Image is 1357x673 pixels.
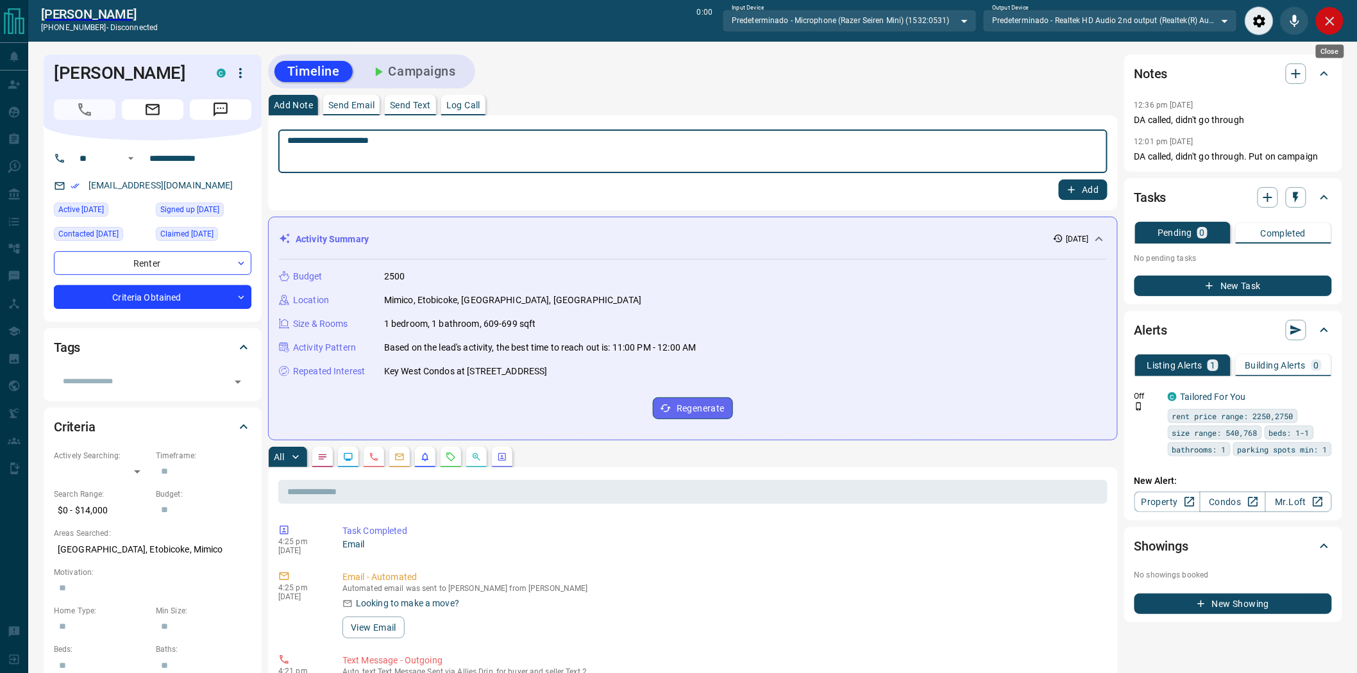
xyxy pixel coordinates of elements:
div: Renter [54,251,251,275]
span: disconnected [110,23,158,32]
p: Repeated Interest [293,365,365,378]
p: [DATE] [278,546,323,555]
a: Mr.Loft [1265,492,1331,512]
p: [DATE] [1066,233,1089,245]
p: 4:25 pm [278,537,323,546]
p: [GEOGRAPHIC_DATA], Etobicoke, Mimico [54,539,251,560]
p: Email - Automated [342,570,1102,584]
button: Open [123,151,139,166]
a: [EMAIL_ADDRESS][DOMAIN_NAME] [88,180,233,190]
p: Min Size: [156,605,251,617]
div: condos.ca [217,69,226,78]
p: All [274,453,284,461]
span: Email [122,99,183,120]
p: Location [293,294,329,307]
p: Pending [1158,228,1192,237]
p: 1 bedroom, 1 bathroom, 609-699 sqft [384,317,536,331]
p: 2500 [384,270,405,283]
p: Building Alerts [1245,361,1306,370]
svg: Push Notification Only [1134,402,1143,411]
div: Fri Jun 11 2021 [156,203,251,220]
p: New Alert: [1134,474,1332,488]
p: Home Type: [54,605,149,617]
div: Predeterminado - Microphone (Razer Seiren Mini) (1532:0531) [723,10,977,31]
p: 0 [1200,228,1205,237]
div: Criteria [54,411,251,442]
div: Mute [1280,6,1309,35]
div: Fri Aug 08 2025 [54,203,149,220]
label: Output Device [992,4,1029,12]
h2: Notes [1134,63,1168,84]
h2: Alerts [1134,320,1168,340]
button: Open [229,373,247,391]
p: 12:36 pm [DATE] [1134,101,1193,110]
div: Wed Aug 13 2025 [54,227,149,245]
button: New Showing [1134,594,1332,614]
p: DA called, didn't go through [1134,113,1332,127]
p: Automated email was sent to [PERSON_NAME] from [PERSON_NAME] [342,584,1102,593]
p: Text Message - Outgoing [342,654,1102,667]
div: Notes [1134,58,1332,89]
div: Thu Jun 17 2021 [156,227,251,245]
svg: Requests [446,452,456,462]
p: Email [342,538,1102,551]
button: View Email [342,617,405,638]
p: Areas Searched: [54,528,251,539]
p: 0:00 [697,6,712,35]
p: [PHONE_NUMBER] - [41,22,158,33]
svg: Agent Actions [497,452,507,462]
p: Timeframe: [156,450,251,461]
span: Claimed [DATE] [160,228,214,240]
div: Predeterminado - Realtek HD Audio 2nd output (Realtek(R) Audio) [983,10,1237,31]
button: Campaigns [358,61,469,82]
p: Budget: [156,488,251,500]
p: Key West Condos at [STREET_ADDRESS] [384,365,548,378]
p: Add Note [274,101,313,110]
h2: Criteria [54,417,96,437]
span: beds: 1-1 [1269,426,1310,439]
p: Looking to make a move? [356,597,459,610]
p: Size & Rooms [293,317,348,331]
div: Showings [1134,531,1332,561]
p: Activity Pattern [293,341,356,354]
div: condos.ca [1168,392,1177,401]
button: Add [1059,179,1108,200]
label: Input Device [732,4,764,12]
a: Tailored For You [1181,392,1246,402]
p: Budget [293,270,323,283]
button: Regenerate [653,397,733,419]
p: [DATE] [278,592,323,601]
span: Active [DATE] [58,203,104,216]
p: Send Text [390,101,431,110]
h2: Tags [54,337,80,358]
span: Signed up [DATE] [160,203,219,216]
h1: [PERSON_NAME] [54,63,198,83]
div: Criteria Obtained [54,285,251,309]
span: size range: 540,768 [1172,426,1258,439]
p: Log Call [446,101,480,110]
p: Mimico, Etobicoke, [GEOGRAPHIC_DATA], [GEOGRAPHIC_DATA] [384,294,641,307]
div: Tags [54,332,251,363]
p: Motivation: [54,567,251,578]
button: Timeline [274,61,353,82]
div: Close [1315,6,1344,35]
svg: Email Verified [71,181,80,190]
a: Property [1134,492,1201,512]
svg: Lead Browsing Activity [343,452,353,462]
button: New Task [1134,276,1332,296]
p: 12:01 pm [DATE] [1134,137,1193,146]
span: Message [190,99,251,120]
p: Based on the lead's activity, the best time to reach out is: 11:00 PM - 12:00 AM [384,341,696,354]
p: Completed [1261,229,1306,238]
p: Task Completed [342,524,1102,538]
h2: [PERSON_NAME] [41,6,158,22]
h2: Tasks [1134,187,1167,208]
p: No pending tasks [1134,249,1332,268]
p: Listing Alerts [1147,361,1203,370]
div: Alerts [1134,315,1332,345]
p: 1 [1210,361,1215,370]
svg: Calls [369,452,379,462]
a: Condos [1200,492,1266,512]
p: DA called, didn't go through. Put on campaign [1134,150,1332,163]
div: Tasks [1134,182,1332,213]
